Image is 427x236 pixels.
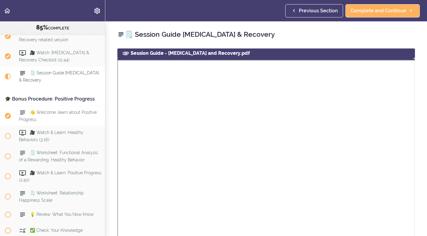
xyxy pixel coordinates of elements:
[19,170,101,182] span: 🎥 Watch & Learn: Positive Progress (2:40)
[94,7,101,14] svg: Settings Menu
[4,7,11,14] svg: Back to course curriculum
[285,4,343,17] a: Previous Section
[117,29,415,39] h2: 🗒️ Session Guide [MEDICAL_DATA] & Recovery
[345,4,420,17] a: Complete and Continue
[19,30,99,42] span: Prepare for a [MEDICAL_DATA] and Recovery related session
[19,191,84,202] span: 🗒️ Worksheet: Relationship Happiness Scale
[36,24,48,31] span: 85%
[19,70,99,82] span: 🗒️ Session Guide [MEDICAL_DATA] & Recovery
[19,50,89,62] span: 🎥 Watch: [MEDICAL_DATA] & Recovery Checklist (11:44)
[8,24,97,32] div: COMPLETE
[19,130,83,142] span: 🎥 Watch & Learn: Healthy Behaviors (3:16)
[351,7,406,14] span: Complete and Continue
[117,48,415,58] div: Session Guide - [MEDICAL_DATA] and Recovery.pdf
[30,228,83,233] span: ✅ Check: Your Knowledge
[30,212,94,217] span: 💡 Review: What You Now Know
[19,150,98,162] span: 🗒️ Worksheet: Functional Analysis of a Rewarding, Healthy Behavior
[299,7,338,14] span: Previous Section
[19,110,97,122] span: 👋 Welcome, learn about Positive Progress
